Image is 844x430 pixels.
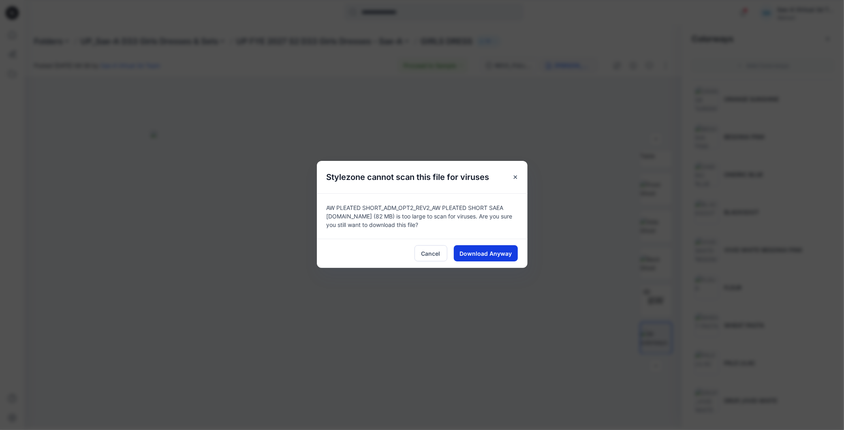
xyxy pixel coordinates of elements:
[317,193,528,239] div: AW PLEATED SHORT_ADM_OPT2_REV2_AW PLEATED SHORT SAEA [DOMAIN_NAME] (82 MB) is too large to scan f...
[508,170,523,184] button: Close
[454,245,518,261] button: Download Anyway
[317,161,499,193] h5: Stylezone cannot scan this file for viruses
[415,245,447,261] button: Cancel
[421,249,440,258] span: Cancel
[459,249,512,258] span: Download Anyway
